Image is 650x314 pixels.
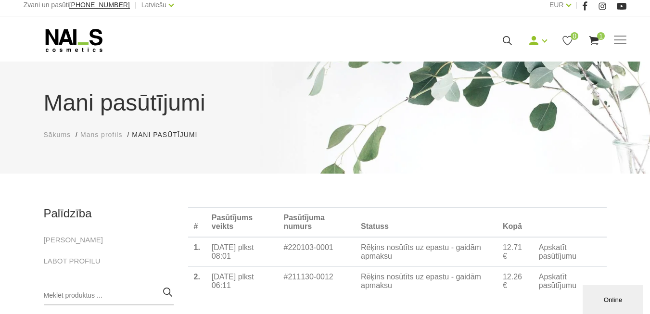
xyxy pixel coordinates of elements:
[206,237,278,267] td: [DATE] plkst 08:01
[206,267,278,296] td: [DATE] plkst 06:11
[571,32,578,40] span: 0
[278,267,355,296] td: #211130-0012
[355,208,497,238] th: Statuss
[497,267,533,296] td: 12.26 €
[539,273,601,290] a: Apskatīt pasūtījumu
[188,267,206,296] th: 2.
[597,32,605,40] span: 1
[497,208,533,238] th: Kopā
[278,208,355,238] th: Pasūtījuma numurs
[80,131,122,138] span: Mans profils
[80,130,122,140] a: Mans profils
[497,237,533,267] td: 12.71 €
[188,237,206,267] th: 1.
[355,267,497,296] td: Rēķins nosūtīts uz epastu - gaidām apmaksu
[69,1,130,9] a: [PHONE_NUMBER]
[44,286,174,305] input: Meklēt produktus ...
[44,207,174,220] h2: Palīdzība
[278,237,355,267] td: #220103-0001
[44,86,607,120] h1: Mani pasūtījumi
[188,208,206,238] th: #
[561,35,574,47] a: 0
[44,234,103,246] a: [PERSON_NAME]
[539,243,601,261] a: Apskatīt pasūtījumu
[44,130,71,140] a: Sākums
[588,35,600,47] a: 1
[44,255,101,267] a: LABOT PROFILU
[44,131,71,138] span: Sākums
[583,283,645,314] iframe: chat widget
[355,237,497,267] td: Rēķins nosūtīts uz epastu - gaidām apmaksu
[206,208,278,238] th: Pasūtījums veikts
[132,130,207,140] li: Mani pasūtījumi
